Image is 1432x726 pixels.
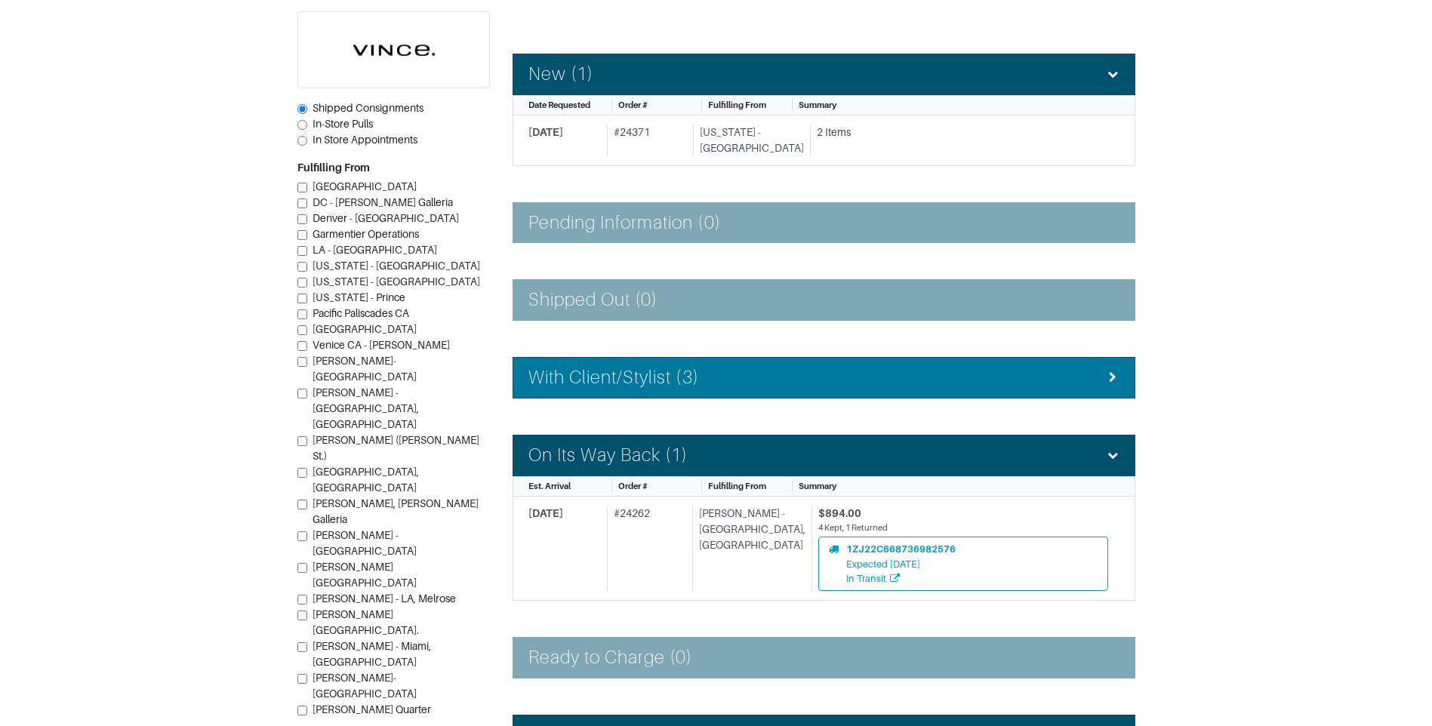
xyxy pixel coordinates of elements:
[313,355,417,383] span: [PERSON_NAME]-[GEOGRAPHIC_DATA]
[297,531,307,541] input: [PERSON_NAME] - [GEOGRAPHIC_DATA]
[313,323,417,335] span: [GEOGRAPHIC_DATA]
[297,183,307,192] input: [GEOGRAPHIC_DATA]
[313,339,450,351] span: Venice CA - [PERSON_NAME]
[313,529,417,557] span: [PERSON_NAME] - [GEOGRAPHIC_DATA]
[607,506,686,591] div: # 24262
[297,104,307,114] input: Shipped Consignments
[313,260,480,272] span: [US_STATE] - [GEOGRAPHIC_DATA]
[297,136,307,146] input: In Store Appointments
[708,100,766,109] span: Fulfilling From
[846,542,956,556] div: 1ZJ22C668736982576
[297,230,307,240] input: Garmentier Operations
[313,102,423,114] span: Shipped Consignments
[313,307,409,319] span: Pacific Paliscades CA
[313,466,419,494] span: [GEOGRAPHIC_DATA], [GEOGRAPHIC_DATA]
[313,561,417,589] span: [PERSON_NAME][GEOGRAPHIC_DATA]
[297,325,307,335] input: [GEOGRAPHIC_DATA]
[313,212,459,224] span: Denver - [GEOGRAPHIC_DATA]
[528,126,563,138] span: [DATE]
[313,118,373,130] span: In-Store Pulls
[313,672,417,700] span: [PERSON_NAME]- [GEOGRAPHIC_DATA]
[528,367,699,389] h4: With Client/Stylist (3)
[313,592,456,604] span: [PERSON_NAME] - LA, Melrose
[528,63,593,85] h4: New (1)
[297,120,307,130] input: In-Store Pulls
[313,180,417,192] span: [GEOGRAPHIC_DATA]
[313,244,437,256] span: LA - [GEOGRAPHIC_DATA]
[528,100,590,109] span: Date Requested
[297,278,307,288] input: [US_STATE] - [GEOGRAPHIC_DATA]
[528,445,688,466] h4: On Its Way Back (1)
[528,289,658,311] h4: Shipped Out (0)
[799,481,836,491] span: Summary
[817,125,1108,140] div: 2 Items
[313,275,480,288] span: [US_STATE] - [GEOGRAPHIC_DATA]
[618,100,648,109] span: Order #
[528,507,563,519] span: [DATE]
[818,521,1108,534] div: 4 Kept, 1 Returned
[313,134,417,146] span: In Store Appointments
[297,389,307,398] input: [PERSON_NAME] - [GEOGRAPHIC_DATA], [GEOGRAPHIC_DATA]
[297,563,307,573] input: [PERSON_NAME][GEOGRAPHIC_DATA]
[528,212,721,234] h4: Pending Information (0)
[297,674,307,684] input: [PERSON_NAME]- [GEOGRAPHIC_DATA]
[298,12,489,88] img: cyAkLTq7csKWtL9WARqkkVaF.png
[297,706,307,715] input: [PERSON_NAME] Quarter
[297,246,307,256] input: LA - [GEOGRAPHIC_DATA]
[607,125,687,156] div: # 24371
[297,611,307,620] input: [PERSON_NAME][GEOGRAPHIC_DATA].
[313,386,419,430] span: [PERSON_NAME] - [GEOGRAPHIC_DATA], [GEOGRAPHIC_DATA]
[818,537,1108,591] a: 1ZJ22C668736982576Expected [DATE]In Transit
[313,608,419,636] span: [PERSON_NAME][GEOGRAPHIC_DATA].
[297,160,370,176] label: Fulfilling From
[297,500,307,509] input: [PERSON_NAME], [PERSON_NAME] Galleria
[313,434,479,462] span: [PERSON_NAME] ([PERSON_NAME] St.)
[692,506,805,591] div: [PERSON_NAME] - [GEOGRAPHIC_DATA], [GEOGRAPHIC_DATA]
[846,557,956,571] div: Expected [DATE]
[297,262,307,272] input: [US_STATE] - [GEOGRAPHIC_DATA]
[297,357,307,367] input: [PERSON_NAME]-[GEOGRAPHIC_DATA]
[313,497,479,525] span: [PERSON_NAME], [PERSON_NAME] Galleria
[297,294,307,303] input: [US_STATE] - Prince
[297,436,307,446] input: [PERSON_NAME] ([PERSON_NAME] St.)
[297,309,307,319] input: Pacific Paliscades CA
[708,481,766,491] span: Fulfilling From
[313,640,431,668] span: [PERSON_NAME] - Miami, [GEOGRAPHIC_DATA]
[297,642,307,652] input: [PERSON_NAME] - Miami, [GEOGRAPHIC_DATA]
[693,125,804,156] div: [US_STATE] - [GEOGRAPHIC_DATA]
[846,571,956,586] div: In Transit
[528,481,571,491] span: Est. Arrival
[297,341,307,351] input: Venice CA - [PERSON_NAME]
[799,100,836,109] span: Summary
[528,647,693,669] h4: Ready to Charge (0)
[818,506,1108,521] div: $894.00
[297,214,307,224] input: Denver - [GEOGRAPHIC_DATA]
[313,703,431,715] span: [PERSON_NAME] Quarter
[313,196,453,208] span: DC - [PERSON_NAME] Galleria
[297,468,307,478] input: [GEOGRAPHIC_DATA], [GEOGRAPHIC_DATA]
[313,228,419,240] span: Garmentier Operations
[297,595,307,604] input: [PERSON_NAME] - LA, Melrose
[618,481,648,491] span: Order #
[313,291,405,303] span: [US_STATE] - Prince
[297,198,307,208] input: DC - [PERSON_NAME] Galleria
